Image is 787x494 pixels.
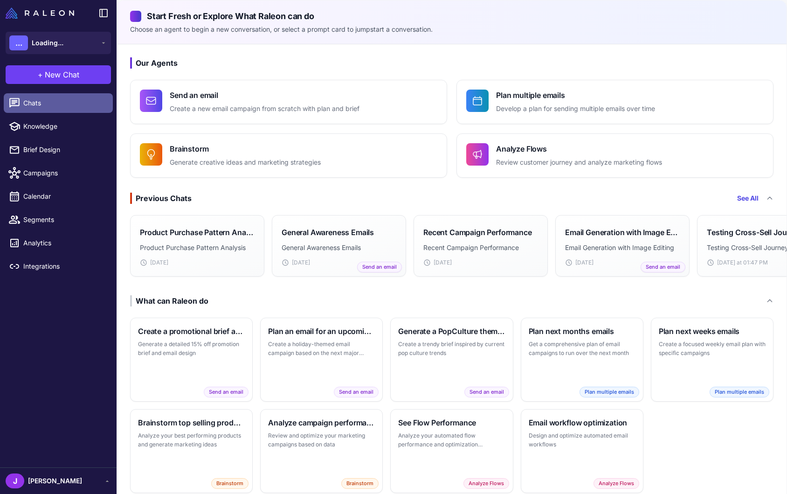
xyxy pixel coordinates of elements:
[521,409,643,493] button: Email workflow optimizationDesign and optimize automated email workflowsAnalyze Flows
[710,387,769,397] span: Plan multiple emails
[130,57,773,69] h3: Our Agents
[496,90,655,101] h4: Plan multiple emails
[6,7,74,19] img: Raleon Logo
[23,215,105,225] span: Segments
[23,145,105,155] span: Brief Design
[170,157,321,168] p: Generate creative ideas and marketing strategies
[282,258,396,267] div: [DATE]
[398,431,505,449] p: Analyze your automated flow performance and optimization opportunities
[138,417,245,428] h3: Brainstorm top selling products
[282,243,396,253] p: General Awareness Emails
[268,417,375,428] h3: Analyze campaign performance
[170,143,321,154] h4: Brainstorm
[23,98,105,108] span: Chats
[341,478,379,489] span: Brainstorm
[130,80,447,124] button: Send an emailCreate a new email campaign from scratch with plan and brief
[651,318,773,402] button: Plan next weeks emailsCreate a focused weekly email plan with specific campaignsPlan multiple emails
[130,133,447,178] button: BrainstormGenerate creative ideas and marketing strategies
[565,258,680,267] div: [DATE]
[28,476,82,486] span: [PERSON_NAME]
[4,257,113,276] a: Integrations
[496,157,662,168] p: Review customer journey and analyze marketing flows
[4,187,113,206] a: Calendar
[6,473,24,488] div: J
[23,121,105,132] span: Knowledge
[6,7,78,19] a: Raleon Logo
[23,261,105,271] span: Integrations
[529,326,635,337] h3: Plan next months emails
[521,318,643,402] button: Plan next months emailsGet a comprehensive plan of email campaigns to run over the next monthPlan...
[23,168,105,178] span: Campaigns
[282,227,374,238] h3: General Awareness Emails
[565,243,680,253] p: Email Generation with Image Editing
[23,191,105,202] span: Calendar
[398,340,505,358] p: Create a trendy brief inspired by current pop culture trends
[398,326,505,337] h3: Generate a PopCulture themed brief
[4,117,113,136] a: Knowledge
[398,417,505,428] h3: See Flow Performance
[423,243,538,253] p: Recent Campaign Performance
[423,258,538,267] div: [DATE]
[211,478,249,489] span: Brainstorm
[45,69,79,80] span: New Chat
[4,140,113,160] a: Brief Design
[4,163,113,183] a: Campaigns
[456,133,773,178] button: Analyze FlowsReview customer journey and analyze marketing flows
[260,318,383,402] button: Plan an email for an upcoming holidayCreate a holiday-themed email campaign based on the next maj...
[6,65,111,84] button: +New Chat
[260,409,383,493] button: Analyze campaign performanceReview and optimize your marketing campaigns based on dataBrainstorm
[140,258,255,267] div: [DATE]
[357,262,402,272] span: Send an email
[130,24,773,35] p: Choose an agent to begin a new conversation, or select a prompt card to jumpstart a conversation.
[659,326,766,337] h3: Plan next weeks emails
[4,210,113,230] a: Segments
[390,409,513,493] button: See Flow PerformanceAnalyze your automated flow performance and optimization opportunitiesAnalyze...
[138,340,245,358] p: Generate a detailed 15% off promotion brief and email design
[140,227,255,238] h3: Product Purchase Pattern Analysis
[130,318,253,402] button: Create a promotional brief and emailGenerate a detailed 15% off promotion brief and email designS...
[130,193,192,204] div: Previous Chats
[23,238,105,248] span: Analytics
[464,387,509,397] span: Send an email
[268,431,375,449] p: Review and optimize your marketing campaigns based on data
[138,326,245,337] h3: Create a promotional brief and email
[130,409,253,493] button: Brainstorm top selling productsAnalyze your best performing products and generate marketing ideas...
[268,326,375,337] h3: Plan an email for an upcoming holiday
[463,478,509,489] span: Analyze Flows
[38,69,43,80] span: +
[529,417,635,428] h3: Email workflow optimization
[580,387,639,397] span: Plan multiple emails
[529,340,635,358] p: Get a comprehensive plan of email campaigns to run over the next month
[4,93,113,113] a: Chats
[170,90,359,101] h4: Send an email
[4,233,113,253] a: Analytics
[130,295,208,306] div: What can Raleon do
[529,431,635,449] p: Design and optimize automated email workflows
[737,193,759,203] a: See All
[659,340,766,358] p: Create a focused weekly email plan with specific campaigns
[140,243,255,253] p: Product Purchase Pattern Analysis
[9,35,28,50] div: ...
[423,227,532,238] h3: Recent Campaign Performance
[6,32,111,54] button: ...Loading...
[496,104,655,114] p: Develop a plan for sending multiple emails over time
[268,340,375,358] p: Create a holiday-themed email campaign based on the next major holiday
[32,38,63,48] span: Loading...
[138,431,245,449] p: Analyze your best performing products and generate marketing ideas
[334,387,379,397] span: Send an email
[641,262,685,272] span: Send an email
[204,387,249,397] span: Send an email
[456,80,773,124] button: Plan multiple emailsDevelop a plan for sending multiple emails over time
[170,104,359,114] p: Create a new email campaign from scratch with plan and brief
[130,10,773,22] h2: Start Fresh or Explore What Raleon can do
[565,227,680,238] h3: Email Generation with Image Editing
[594,478,639,489] span: Analyze Flows
[496,143,662,154] h4: Analyze Flows
[390,318,513,402] button: Generate a PopCulture themed briefCreate a trendy brief inspired by current pop culture trendsSen...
